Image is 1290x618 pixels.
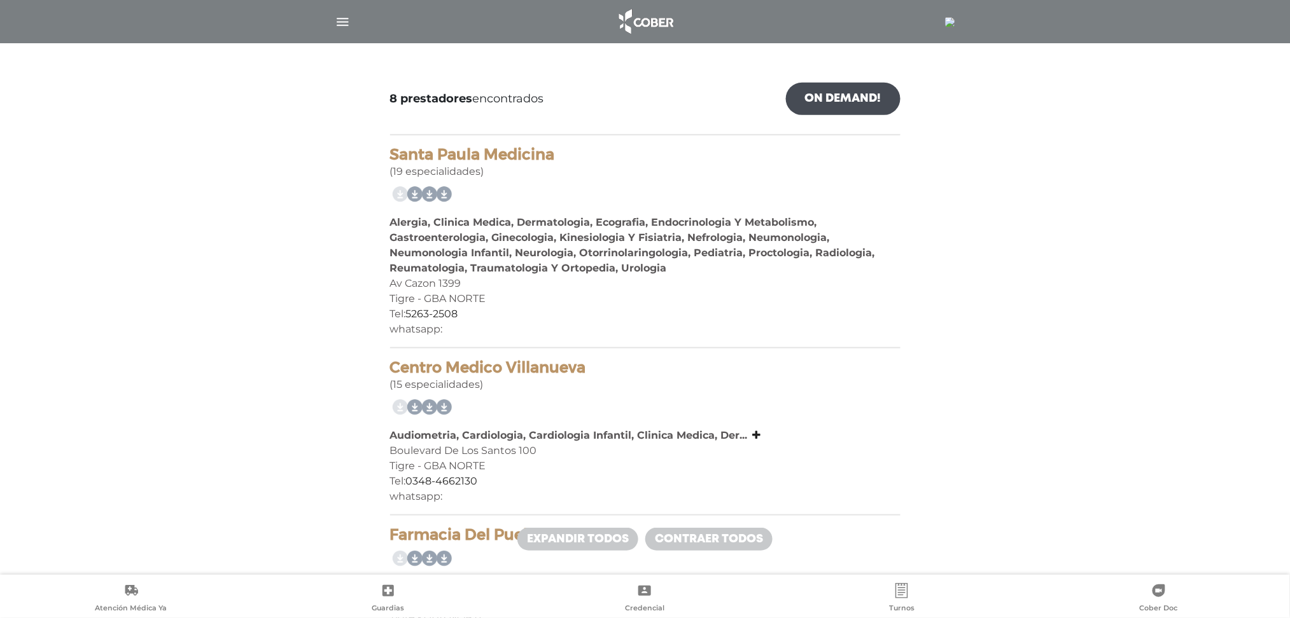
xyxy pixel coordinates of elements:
div: Tel: [390,306,901,322]
div: (15 especialidades) [390,359,901,392]
div: Tigre - GBA NORTE [390,291,901,306]
b: Audiometria, Cardiologia, Cardiologia Infantil, Clinica Medica, Der... [390,429,748,441]
div: Tel: [390,474,901,489]
span: Cober Doc [1140,603,1178,615]
a: Guardias [260,583,517,615]
a: Expandir todos [517,528,638,551]
span: encontrados [390,90,544,107]
div: Boulevard De Los Santos 100 [390,443,901,458]
b: 8 prestadores [390,92,473,106]
span: Guardias [372,603,404,615]
h4: Centro Medico Villanueva [390,359,901,377]
b: Alergia, Clinica Medica, Dermatologia, Ecografia, Endocrinologia Y Metabolismo, Gastroenterologia... [390,216,875,274]
a: Turnos [773,583,1030,615]
h4: Farmacia Del Pueblo [390,526,901,544]
a: On Demand! [786,83,901,115]
a: 0348-4662130 [406,475,478,487]
img: logo_cober_home-white.png [612,6,679,37]
a: Credencial [517,583,774,615]
div: Av Cazon 1399 [390,276,901,291]
div: Tigre - GBA NORTE [390,458,901,474]
img: Cober_menu-lines-white.svg [335,14,351,30]
div: whatsapp: [390,489,901,504]
span: Turnos [889,603,915,615]
a: 5263-2508 [406,308,458,320]
div: (19 especialidades) [390,146,901,179]
span: Atención Médica Ya [95,603,167,615]
a: Cober Doc [1030,583,1287,615]
h4: Santa Paula Medicina [390,146,901,164]
div: whatsapp: [390,322,901,337]
img: 24613 [945,17,955,27]
span: Credencial [625,603,664,615]
a: Atención Médica Ya [3,583,260,615]
a: Contraer todos [645,528,773,551]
